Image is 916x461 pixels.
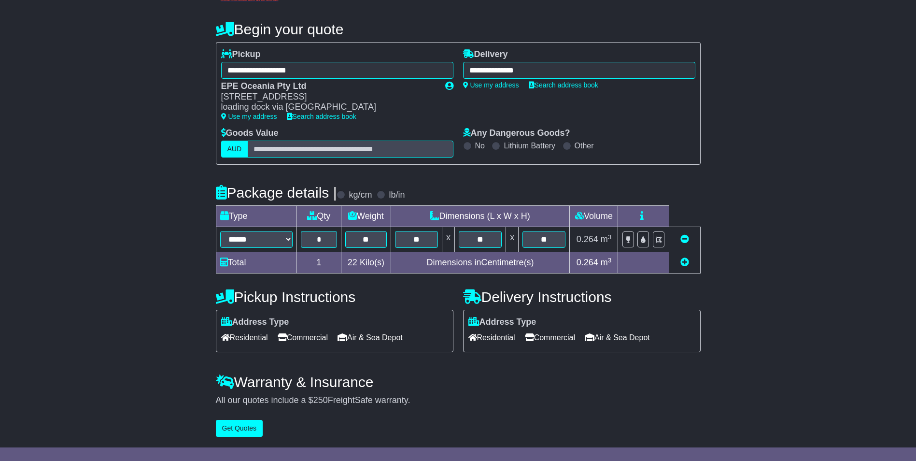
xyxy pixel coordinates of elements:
[216,374,701,390] h4: Warranty & Insurance
[349,190,372,201] label: kg/cm
[221,141,248,158] label: AUD
[296,206,341,227] td: Qty
[601,234,612,244] span: m
[338,330,403,345] span: Air & Sea Depot
[608,233,612,241] sup: 3
[221,317,289,328] label: Address Type
[341,252,391,274] td: Kilo(s)
[575,141,594,150] label: Other
[463,289,701,305] h4: Delivery Instructions
[475,141,485,150] label: No
[442,227,454,252] td: x
[529,81,598,89] a: Search address book
[221,102,436,113] div: loading dock via [GEOGRAPHIC_DATA]
[570,206,618,227] td: Volume
[216,420,263,437] button: Get Quotes
[216,252,296,274] td: Total
[216,206,296,227] td: Type
[525,330,575,345] span: Commercial
[577,258,598,267] span: 0.264
[608,257,612,264] sup: 3
[221,128,279,139] label: Goods Value
[463,81,519,89] a: Use my address
[296,252,341,274] td: 1
[221,330,268,345] span: Residential
[341,206,391,227] td: Weight
[391,206,570,227] td: Dimensions (L x W x H)
[216,289,453,305] h4: Pickup Instructions
[468,330,515,345] span: Residential
[216,185,337,201] h4: Package details |
[601,258,612,267] span: m
[221,81,436,92] div: EPE Oceania Pty Ltd
[221,113,277,120] a: Use my address
[680,234,689,244] a: Remove this item
[463,49,508,60] label: Delivery
[577,234,598,244] span: 0.264
[216,395,701,406] div: All our quotes include a $ FreightSafe warranty.
[680,258,689,267] a: Add new item
[391,252,570,274] td: Dimensions in Centimetre(s)
[221,49,261,60] label: Pickup
[348,258,357,267] span: 22
[468,317,536,328] label: Address Type
[504,141,555,150] label: Lithium Battery
[389,190,405,201] label: lb/in
[463,128,570,139] label: Any Dangerous Goods?
[313,395,328,405] span: 250
[221,92,436,102] div: [STREET_ADDRESS]
[216,21,701,37] h4: Begin your quote
[287,113,356,120] a: Search address book
[585,330,650,345] span: Air & Sea Depot
[506,227,519,252] td: x
[278,330,328,345] span: Commercial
